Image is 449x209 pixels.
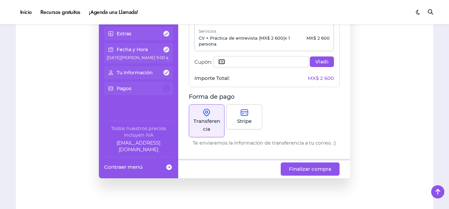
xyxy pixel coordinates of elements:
span: Importe Total: [194,75,229,82]
p: Transferencia [193,117,220,133]
p: Tu Información [117,69,153,76]
span: Finalizar compra [289,165,331,173]
p: Fecha y Hora [117,46,148,53]
p: Forma de pago [189,92,340,102]
span: Añadir [315,59,328,65]
p: CV + Práctica de entrevista (MX$ 2 600) [199,35,306,47]
img: onSite [203,109,211,117]
p: Te enviaremos la información de transferencia a tu correo. :) [193,140,336,147]
button: Finalizar compra [281,162,340,176]
button: Añadir [310,56,334,67]
span: x 1 persona [199,35,290,47]
span: [DATE][PERSON_NAME] 9:00 a. m. [107,55,176,60]
p: Pagos [117,85,131,92]
div: Todos nuestros precios incluyen IVA [104,125,173,138]
a: Inicio [16,3,36,21]
span: Cupón: [194,59,212,65]
p: Stripe [237,117,252,125]
p: Extras [117,30,131,37]
p: MX$ 2 600 [306,35,330,47]
span: MX$ 2 600 [308,75,334,82]
span: Servicios [199,29,216,34]
span: Contraer menú [104,163,143,170]
a: Recursos gratuitos [36,3,85,21]
a: Company email: ayuda@elhadadelasvacantes.com [104,140,173,153]
img: stripe [240,109,248,117]
a: ¡Agenda una Llamada! [85,3,143,21]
